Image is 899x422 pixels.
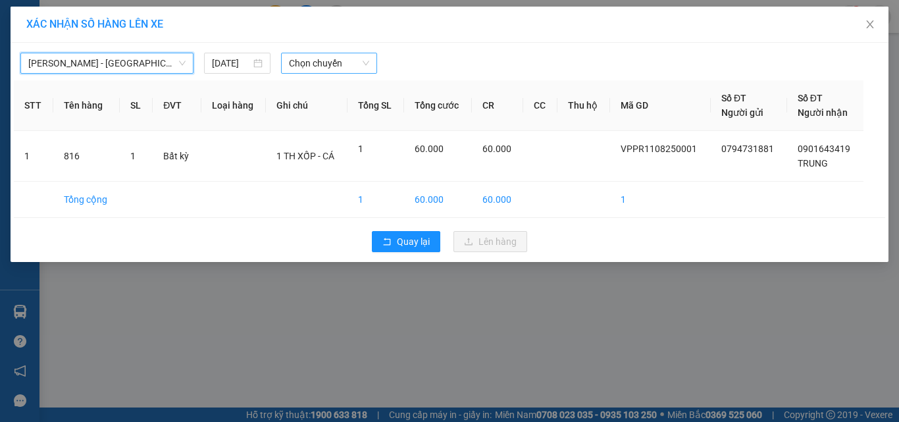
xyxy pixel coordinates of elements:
td: 60.000 [404,182,471,218]
span: 60.000 [482,144,511,154]
th: CC [523,80,557,131]
span: Quay lại [397,234,430,249]
span: close [865,19,875,30]
span: 1 [358,144,363,154]
td: 1 [347,182,404,218]
span: 1 TH XỐP - CÁ [276,151,334,161]
button: Close [852,7,888,43]
span: 1 [130,151,136,161]
th: STT [14,80,53,131]
span: VPPR1108250001 [621,144,697,154]
th: Tổng cước [404,80,471,131]
th: Mã GD [610,80,711,131]
span: TRUNG [798,158,828,169]
button: rollbackQuay lại [372,231,440,252]
th: Loại hàng [201,80,266,131]
span: rollback [382,237,392,248]
span: Số ĐT [798,93,823,103]
th: CR [472,80,524,131]
td: 1 [14,131,53,182]
th: ĐVT [153,80,201,131]
td: 816 [53,131,120,182]
span: 0794731881 [721,144,774,154]
th: Thu hộ [557,80,610,131]
span: 0901643419 [798,144,850,154]
span: Số ĐT [721,93,746,103]
span: XÁC NHẬN SỐ HÀNG LÊN XE [26,18,163,30]
th: Tên hàng [53,80,120,131]
td: Tổng cộng [53,182,120,218]
span: Chọn chuyến [289,53,370,73]
span: 60.000 [415,144,444,154]
button: uploadLên hàng [453,231,527,252]
td: 1 [610,182,711,218]
td: Bất kỳ [153,131,201,182]
span: Phan Rí - Sài Gòn [28,53,186,73]
th: SL [120,80,153,131]
th: Tổng SL [347,80,404,131]
th: Ghi chú [266,80,347,131]
td: 60.000 [472,182,524,218]
span: Người gửi [721,107,763,118]
span: Người nhận [798,107,848,118]
input: 11/08/2025 [212,56,250,70]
